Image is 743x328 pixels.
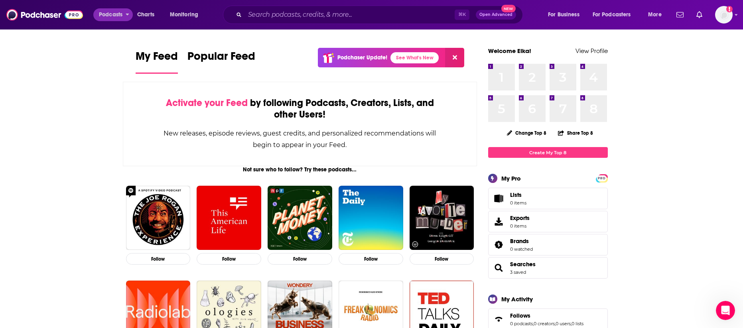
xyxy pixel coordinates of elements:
[136,49,178,68] span: My Feed
[510,312,530,319] span: Follows
[231,6,530,24] div: Search podcasts, credits, & more...
[648,9,662,20] span: More
[501,295,533,303] div: My Activity
[673,8,687,22] a: Show notifications dropdown
[510,246,533,252] a: 0 watched
[410,253,474,265] button: Follow
[455,10,469,20] span: ⌘ K
[715,6,733,24] button: Show profile menu
[197,253,261,265] button: Follow
[510,200,526,206] span: 0 items
[587,8,642,21] button: open menu
[123,166,477,173] div: Not sure who to follow? Try these podcasts...
[479,13,512,17] span: Open Advanced
[6,7,83,22] img: Podchaser - Follow, Share and Rate Podcasts
[597,175,607,181] a: PRO
[170,9,198,20] span: Monitoring
[510,191,522,198] span: Lists
[510,223,530,229] span: 0 items
[488,47,531,55] a: Welcome Elka!
[534,321,555,326] a: 0 creators
[510,238,529,245] span: Brands
[339,186,403,250] img: The Daily
[510,321,533,326] a: 0 podcasts
[716,301,735,320] iframe: Intercom live chat
[488,188,608,209] a: Lists
[556,321,571,326] a: 0 users
[245,8,455,21] input: Search podcasts, credits, & more...
[510,214,530,222] span: Exports
[510,261,536,268] a: Searches
[715,6,733,24] img: User Profile
[488,211,608,232] a: Exports
[491,314,507,325] a: Follows
[693,8,706,22] a: Show notifications dropdown
[268,253,332,265] button: Follow
[510,269,526,275] a: 3 saved
[126,186,191,250] img: The Joe Rogan Experience
[410,186,474,250] img: My Favorite Murder with Karen Kilgariff and Georgia Hardstark
[268,186,332,250] img: Planet Money
[491,239,507,250] a: Brands
[137,9,154,20] span: Charts
[575,47,608,55] a: View Profile
[572,321,583,326] a: 0 lists
[510,191,526,198] span: Lists
[390,52,439,63] a: See What's New
[488,147,608,158] a: Create My Top 8
[476,10,516,20] button: Open AdvancedNew
[163,128,437,151] div: New releases, episode reviews, guest credits, and personalized recommendations will begin to appe...
[548,9,579,20] span: For Business
[136,49,178,74] a: My Feed
[558,125,593,141] button: Share Top 8
[542,8,589,21] button: open menu
[339,253,403,265] button: Follow
[187,49,255,74] a: Popular Feed
[126,253,191,265] button: Follow
[337,54,387,61] p: Podchaser Update!
[491,262,507,273] a: Searches
[571,321,572,326] span: ,
[501,5,516,12] span: New
[726,6,733,12] svg: Add a profile image
[187,49,255,68] span: Popular Feed
[510,238,533,245] a: Brands
[132,8,159,21] a: Charts
[491,193,507,204] span: Lists
[99,9,122,20] span: Podcasts
[491,216,507,227] span: Exports
[715,6,733,24] span: Logged in as E_Looks
[164,8,209,21] button: open menu
[642,8,672,21] button: open menu
[501,175,521,182] div: My Pro
[197,186,261,250] img: This American Life
[510,312,583,319] a: Follows
[93,8,133,21] button: open menu
[163,97,437,120] div: by following Podcasts, Creators, Lists, and other Users!
[502,128,552,138] button: Change Top 8
[593,9,631,20] span: For Podcasters
[488,257,608,279] span: Searches
[488,234,608,255] span: Brands
[166,97,248,109] span: Activate your Feed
